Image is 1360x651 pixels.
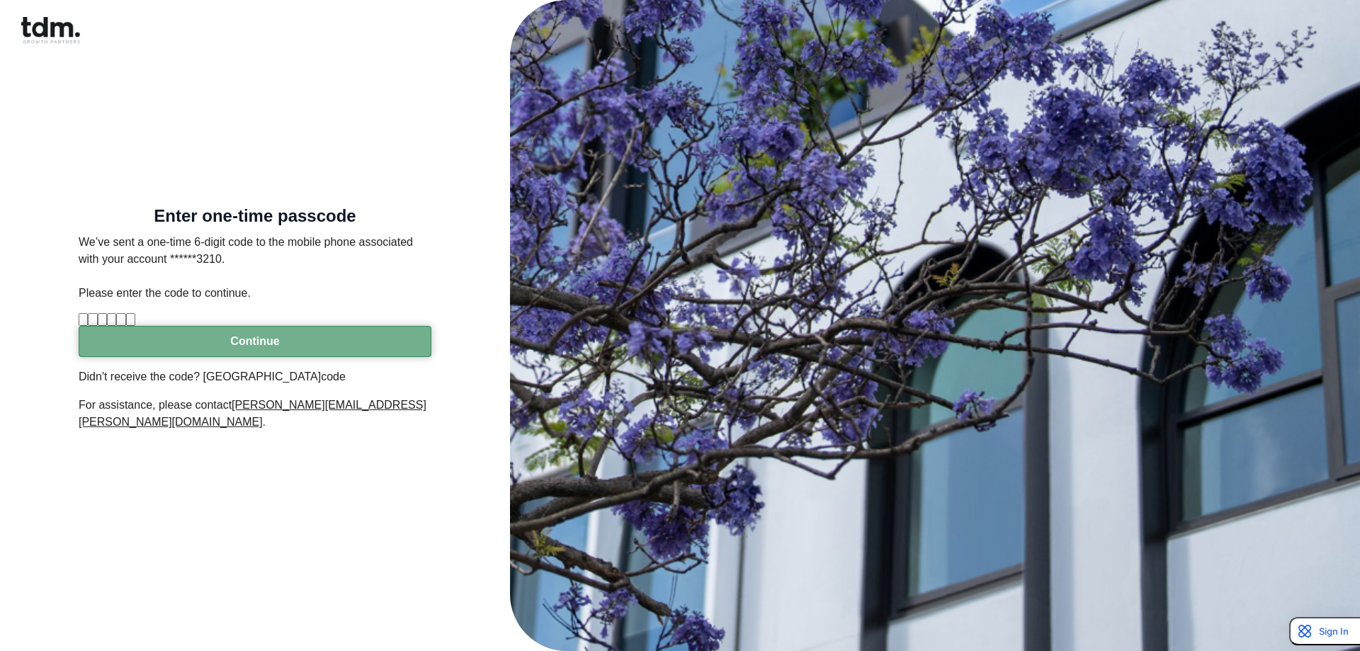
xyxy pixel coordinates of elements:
u: [PERSON_NAME][EMAIL_ADDRESS][PERSON_NAME][DOMAIN_NAME] [79,399,426,428]
input: Please enter verification code. Digit 1 [79,313,88,326]
p: For assistance, please contact . [79,397,431,431]
a: code [321,370,346,383]
input: Digit 4 [107,313,116,326]
input: Digit 6 [126,313,135,326]
h5: Enter one-time passcode [79,209,431,223]
p: Didn't receive the code? [GEOGRAPHIC_DATA] [79,368,431,385]
input: Digit 3 [98,313,107,326]
input: Digit 2 [88,313,97,326]
input: Digit 5 [116,313,125,326]
button: Continue [79,326,431,357]
p: We’ve sent a one-time 6-digit code to the mobile phone associated with your account ******3210. P... [79,234,431,302]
